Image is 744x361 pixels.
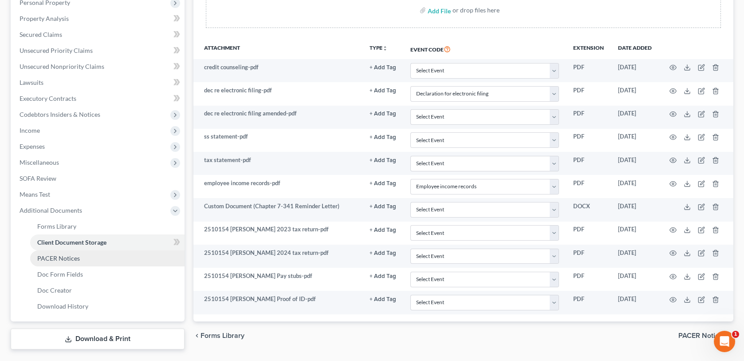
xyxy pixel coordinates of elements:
button: + Add Tag [370,158,396,163]
td: 2510154 [PERSON_NAME] 2023 tax return-pdf [193,222,362,245]
a: + Add Tag [370,109,396,118]
span: Doc Creator [37,286,72,294]
button: PACER Notices chevron_right [678,332,733,339]
a: Client Document Storage [30,234,185,250]
td: PDF [566,106,611,129]
td: PDF [566,152,611,175]
td: [DATE] [611,129,659,152]
td: [DATE] [611,222,659,245]
a: + Add Tag [370,63,396,71]
td: [DATE] [611,106,659,129]
td: PDF [566,222,611,245]
a: Download History [30,298,185,314]
a: + Add Tag [370,179,396,187]
span: Secured Claims [20,31,62,38]
button: TYPEunfold_more [370,45,388,51]
a: + Add Tag [370,295,396,303]
span: Lawsuits [20,79,43,86]
button: + Add Tag [370,135,396,140]
span: PACER Notices [37,254,80,262]
td: Custom Document (Chapter 7-341 Reminder Letter) [193,198,362,221]
td: PDF [566,59,611,82]
td: 2510154 [PERSON_NAME] Proof of ID-pdf [193,291,362,314]
a: Doc Form Fields [30,266,185,282]
button: + Add Tag [370,111,396,117]
td: PDF [566,291,611,314]
td: [DATE] [611,245,659,268]
td: [DATE] [611,152,659,175]
th: Event Code [403,39,566,59]
a: + Add Tag [370,272,396,280]
span: Unsecured Nonpriority Claims [20,63,104,70]
td: [DATE] [611,82,659,105]
span: Executory Contracts [20,95,76,102]
td: dec re electronic filing amended-pdf [193,106,362,129]
span: Means Test [20,190,50,198]
button: + Add Tag [370,181,396,186]
button: + Add Tag [370,204,396,210]
td: tax statement-pdf [193,152,362,175]
a: Lawsuits [12,75,185,91]
a: + Add Tag [370,249,396,257]
td: PDF [566,82,611,105]
span: Property Analysis [20,15,69,22]
a: Forms Library [30,218,185,234]
button: chevron_left Forms Library [193,332,244,339]
td: credit counseling-pdf [193,59,362,82]
th: Extension [566,39,611,59]
td: 2510154 [PERSON_NAME] 2024 tax return-pdf [193,245,362,268]
td: PDF [566,175,611,198]
td: PDF [566,129,611,152]
a: Unsecured Nonpriority Claims [12,59,185,75]
a: + Add Tag [370,156,396,164]
span: Additional Documents [20,206,82,214]
span: 1 [732,331,739,338]
span: Codebtors Insiders & Notices [20,111,100,118]
span: Client Document Storage [37,238,106,246]
td: [DATE] [611,291,659,314]
button: + Add Tag [370,274,396,279]
span: Doc Form Fields [37,270,83,278]
span: Download History [37,302,88,310]
td: PDF [566,245,611,268]
td: [DATE] [611,268,659,291]
button: + Add Tag [370,227,396,233]
button: + Add Tag [370,297,396,302]
td: [DATE] [611,175,659,198]
td: employee income records-pdf [193,175,362,198]
a: + Add Tag [370,86,396,95]
td: [DATE] [611,198,659,221]
a: Executory Contracts [12,91,185,107]
button: + Add Tag [370,88,396,94]
td: 2510154 [PERSON_NAME] Pay stubs-pdf [193,268,362,291]
a: Secured Claims [12,27,185,43]
td: DOCX [566,198,611,221]
i: unfold_more [382,46,388,51]
span: Miscellaneous [20,159,59,166]
th: Date added [611,39,659,59]
button: + Add Tag [370,250,396,256]
span: Forms Library [201,332,244,339]
a: + Add Tag [370,225,396,234]
td: [DATE] [611,59,659,82]
th: Attachment [193,39,362,59]
td: ss statement-pdf [193,129,362,152]
span: Unsecured Priority Claims [20,47,93,54]
a: + Add Tag [370,132,396,141]
a: Doc Creator [30,282,185,298]
span: Expenses [20,143,45,150]
iframe: Intercom live chat [714,331,735,352]
span: Income [20,127,40,134]
span: Forms Library [37,222,76,230]
a: Unsecured Priority Claims [12,43,185,59]
div: or drop files here [453,6,500,15]
td: dec re electronic filing-pdf [193,82,362,105]
a: + Add Tag [370,202,396,210]
td: PDF [566,268,611,291]
a: PACER Notices [30,250,185,266]
button: + Add Tag [370,65,396,71]
a: SOFA Review [12,171,185,186]
a: Property Analysis [12,11,185,27]
a: Download & Print [11,329,185,349]
span: PACER Notices [678,332,726,339]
